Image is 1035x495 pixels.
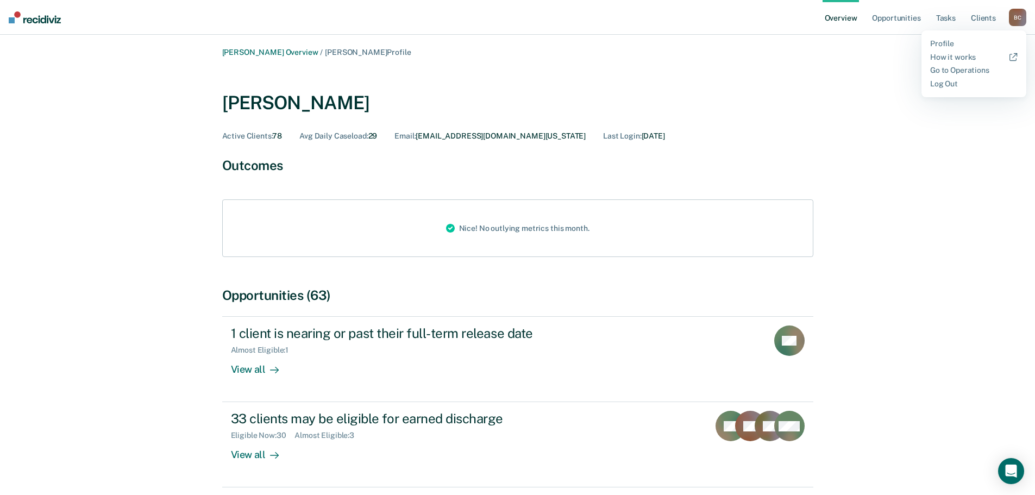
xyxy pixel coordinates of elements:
div: Outcomes [222,158,813,173]
a: Profile [930,39,1018,48]
span: [PERSON_NAME] Profile [325,48,411,57]
a: [PERSON_NAME] Overview [222,48,318,57]
div: Almost Eligible : 3 [294,431,363,440]
span: Last Login : [603,131,641,140]
div: 78 [222,131,283,141]
span: Avg Daily Caseload : [299,131,368,140]
a: Log Out [930,79,1018,89]
div: View all [231,440,292,461]
span: / [318,48,325,57]
div: Almost Eligible : 1 [231,346,298,355]
span: Active Clients : [222,131,273,140]
button: BC [1009,9,1026,26]
div: Nice! No outlying metrics this month. [437,200,598,256]
div: View all [231,355,292,376]
a: 33 clients may be eligible for earned dischargeEligible Now:30Almost Eligible:3View all [222,402,813,487]
div: [PERSON_NAME] [222,92,370,114]
div: B C [1009,9,1026,26]
span: Email : [394,131,416,140]
img: Recidiviz [9,11,61,23]
a: 1 client is nearing or past their full-term release dateAlmost Eligible:1View all [222,316,813,402]
div: 33 clients may be eligible for earned discharge [231,411,612,427]
div: Opportunities (63) [222,287,813,303]
div: Open Intercom Messenger [998,458,1024,484]
div: [DATE] [603,131,665,141]
div: [EMAIL_ADDRESS][DOMAIN_NAME][US_STATE] [394,131,586,141]
div: Eligible Now : 30 [231,431,295,440]
div: 1 client is nearing or past their full-term release date [231,325,612,341]
a: How it works [930,53,1018,62]
a: Go to Operations [930,66,1018,75]
div: 29 [299,131,377,141]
